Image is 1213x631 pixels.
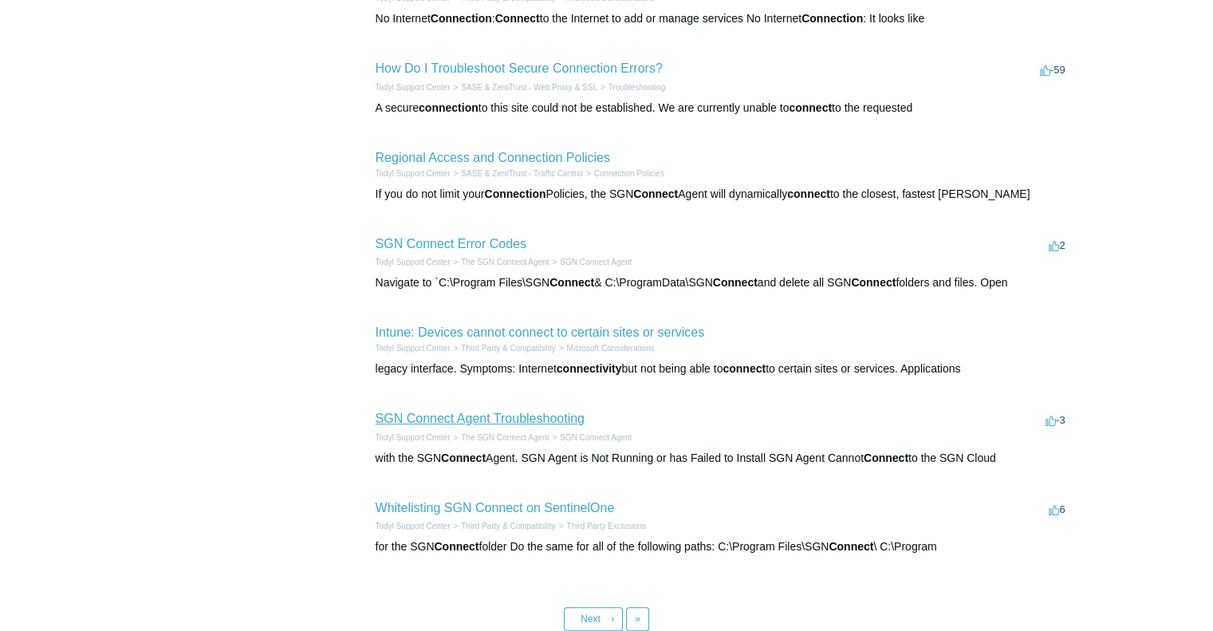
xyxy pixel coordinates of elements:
a: Todyl Support Center [376,522,451,530]
a: Third Party & Compatibility [461,344,555,353]
div: legacy interface. Symptoms: Internet but not being able to to certain sites or services. Applicat... [376,361,1069,377]
span: 2 [1049,239,1065,251]
a: Intune: Devices cannot connect to certain sites or services [376,325,705,339]
span: 6 [1049,503,1065,515]
div: No Internet : to the Internet to add or manage services No Internet : It looks like [376,10,1069,27]
em: Connect [713,276,758,289]
a: Microsoft Considerations [567,344,655,353]
a: SGN Connect Agent Troubleshooting [376,412,585,425]
li: The SGN Connect Agent [450,256,549,268]
a: The SGN Connect Agent [461,258,549,266]
em: Connect [829,540,873,553]
li: Todyl Support Center [376,256,451,268]
li: Third Party & Compatibility [450,342,555,354]
a: Third Party & Compatibility [461,522,555,530]
em: Connection [484,187,545,200]
em: connection [419,101,479,114]
li: SASE & ZeroTrust - Web Proxy & SSL [450,81,597,93]
em: connect [789,101,832,114]
em: Connect [495,12,540,25]
span: › [611,613,614,625]
a: SGN Connect Agent [560,433,632,442]
a: Todyl Support Center [376,169,451,178]
a: Next [564,607,623,631]
em: Connection [431,12,492,25]
div: for the SGN folder Do the same for all of the following paths: C:\Program Files\SGN \ C:\Program [376,538,1069,555]
li: Third Party & Compatibility [450,520,555,532]
li: Connection Policies [583,168,664,179]
em: Connect [434,540,479,553]
a: Troubleshooting [608,83,665,92]
span: Next [581,613,601,625]
em: Connection [801,12,863,25]
a: The SGN Connect Agent [461,433,549,442]
a: Todyl Support Center [376,344,451,353]
li: Third Party Exclusions [556,520,646,532]
a: Todyl Support Center [376,258,451,266]
a: How Do I Troubleshoot Secure Connection Errors? [376,61,663,75]
em: Connect [633,187,678,200]
a: Todyl Support Center [376,433,451,442]
a: Todyl Support Center [376,83,451,92]
a: Connection Policies [594,169,664,178]
a: Whitelisting SGN Connect on SentinelOne [376,501,615,515]
li: Todyl Support Center [376,520,451,532]
span: » [635,613,640,625]
li: Microsoft Considerations [556,342,655,354]
em: Connect [851,276,896,289]
div: Navigate to `C:\Program Files\SGN & C:\ProgramData\SGN and delete all SGN folders and files. Open [376,274,1069,291]
a: SGN Connect Error Codes [376,237,526,250]
a: SASE & ZeroTrust - Traffic Control [461,169,583,178]
div: A secure to this site could not be established. We are currently unable to to the requested [376,100,1069,116]
li: SGN Connect Agent [549,432,632,444]
em: Connect [549,276,594,289]
span: -3 [1046,414,1065,426]
li: Todyl Support Center [376,432,451,444]
li: Todyl Support Center [376,342,451,354]
li: Todyl Support Center [376,81,451,93]
a: Third Party Exclusions [567,522,646,530]
a: SGN Connect Agent [560,258,632,266]
em: Connect [441,452,486,464]
li: Troubleshooting [597,81,665,93]
div: If you do not limit your Policies, the SGN Agent will dynamically to the closest, fastest [PERSON... [376,186,1069,203]
li: Todyl Support Center [376,168,451,179]
li: The SGN Connect Agent [450,432,549,444]
a: Regional Access and Connection Policies [376,151,610,164]
li: SGN Connect Agent [549,256,632,268]
li: SASE & ZeroTrust - Traffic Control [450,168,583,179]
div: with the SGN Agent. SGN Agent is Not Running or has Failed to Install SGN Agent Cannot to the SGN... [376,450,1069,467]
a: SASE & ZeroTrust - Web Proxy & SSL [461,83,597,92]
span: -59 [1040,64,1065,76]
em: connect [723,362,766,375]
em: connect [787,187,830,200]
em: Connect [864,452,908,464]
em: connectivity [557,362,622,375]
